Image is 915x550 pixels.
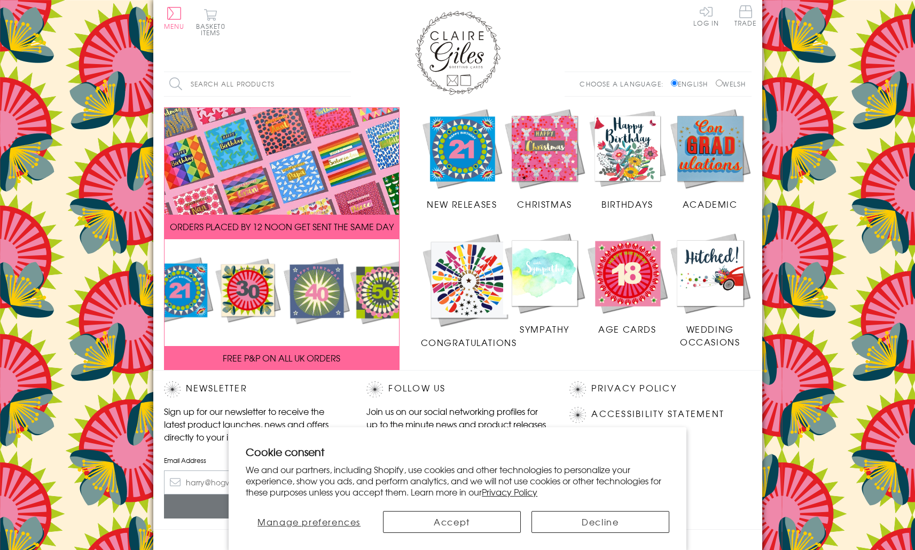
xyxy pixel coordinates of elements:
label: English [671,79,713,89]
input: harry@hogwarts.edu [164,470,346,494]
h2: Newsletter [164,381,346,397]
span: Sympathy [520,323,569,335]
a: Congratulations [421,232,517,349]
p: Choose a language: [580,79,669,89]
span: 0 items [201,21,225,37]
a: Birthdays [586,107,669,211]
p: We and our partners, including Shopify, use cookies and other technologies to personalize your ex... [246,464,669,497]
img: Claire Giles Greetings Cards [415,11,500,95]
span: Birthdays [601,198,653,210]
span: ORDERS PLACED BY 12 NOON GET SENT THE SAME DAY [170,220,394,233]
span: Manage preferences [257,515,361,528]
p: Join us on our social networking profiles for up to the minute news and product releases the mome... [366,405,548,443]
input: Search [340,72,351,96]
input: Subscribe [164,494,346,518]
h2: Cookie consent [246,444,669,459]
a: Academic [669,107,752,211]
a: Privacy Policy [482,485,537,498]
button: Accept [383,511,521,533]
a: Age Cards [586,232,669,335]
input: English [671,80,678,87]
a: Privacy Policy [591,381,676,396]
button: Menu [164,7,185,29]
input: Search all products [164,72,351,96]
a: Christmas [503,107,586,211]
a: Log In [693,5,719,26]
label: Welsh [716,79,746,89]
a: Sympathy [503,232,586,335]
span: Academic [683,198,738,210]
span: FREE P&P ON ALL UK ORDERS [223,351,340,364]
button: Decline [531,511,669,533]
h2: Follow Us [366,381,548,397]
span: Age Cards [598,323,656,335]
a: Trade [734,5,757,28]
span: New Releases [427,198,497,210]
p: Sign up for our newsletter to receive the latest product launches, news and offers directly to yo... [164,405,346,443]
span: Christmas [517,198,572,210]
input: Welsh [716,80,723,87]
button: Manage preferences [246,511,372,533]
span: Congratulations [421,336,517,349]
span: Trade [734,5,757,26]
a: Accessibility Statement [591,407,724,421]
span: Wedding Occasions [680,323,740,348]
label: Email Address [164,455,346,465]
a: Wedding Occasions [669,232,752,348]
button: Basket0 items [196,9,225,36]
a: New Releases [421,107,504,211]
span: Menu [164,21,185,31]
